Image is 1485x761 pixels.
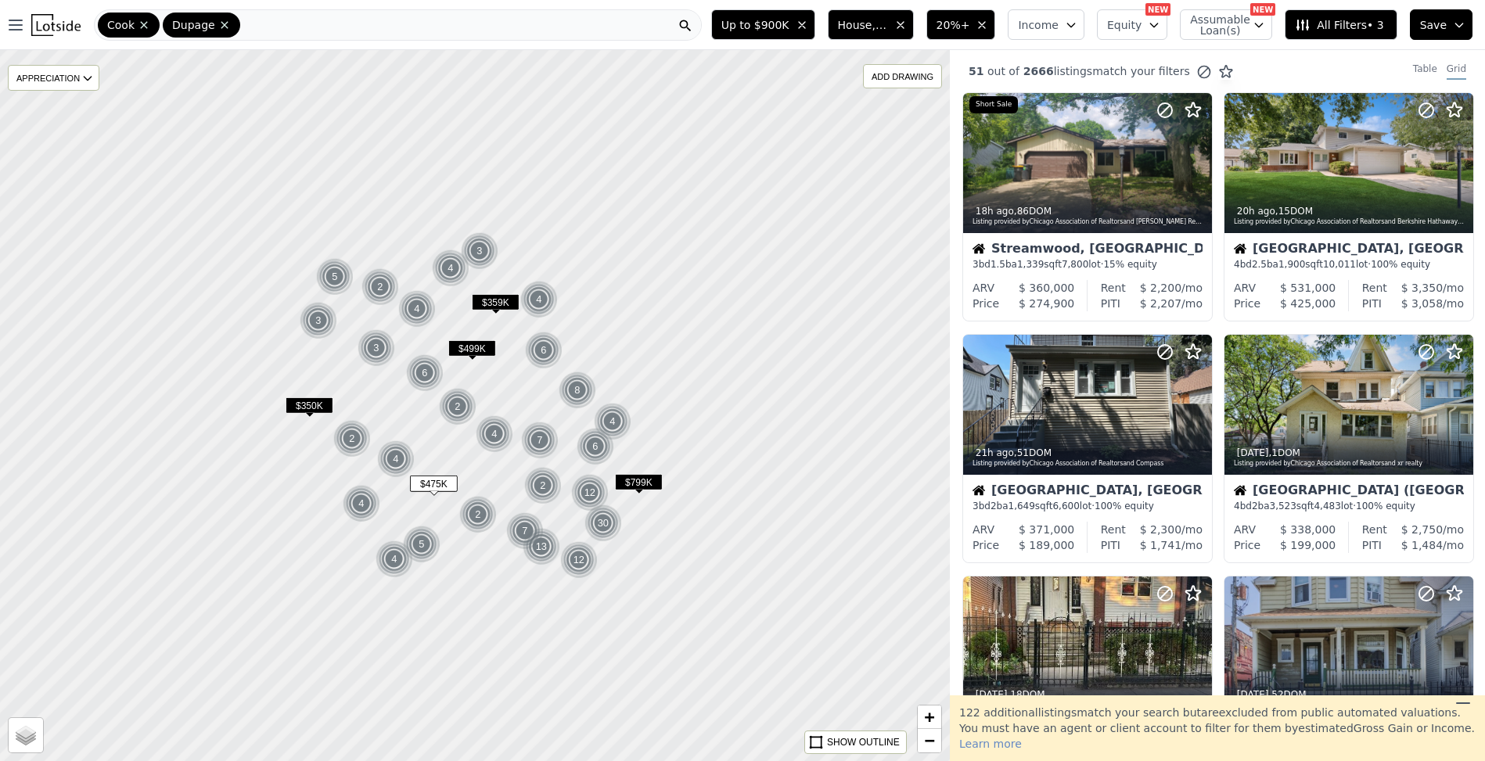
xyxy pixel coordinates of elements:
div: 2 [361,268,399,306]
div: 2 [333,420,371,458]
img: g1.png [476,415,514,453]
span: $ 199,000 [1280,539,1336,551]
div: [GEOGRAPHIC_DATA], [GEOGRAPHIC_DATA] [1234,242,1464,258]
div: Price [973,537,999,553]
div: 6 [577,428,614,465]
time: 2025-10-01 13:25 [1237,689,1269,700]
img: g1.png [559,372,597,409]
div: ARV [1234,522,1256,537]
div: /mo [1120,537,1203,553]
span: House, Multifamily [838,17,888,33]
a: Zoom in [918,705,941,729]
div: $499K [448,340,496,363]
div: , 51 DOM [973,447,1204,459]
span: All Filters • 3 [1295,17,1383,33]
div: PITI [1362,296,1382,311]
span: + [925,707,935,727]
div: , 18 DOM [973,688,1204,701]
span: $ 360,000 [1019,282,1074,294]
div: , 1 DOM [1234,447,1465,459]
time: 2025-10-02 20:13 [976,447,1014,458]
div: 2 [524,467,562,504]
div: PITI [1101,296,1120,311]
img: House [973,242,985,255]
span: Dupage [172,17,215,33]
div: NEW [1145,3,1170,16]
img: g1.png [524,467,563,504]
span: 2666 [1019,65,1054,77]
span: $ 2,207 [1140,297,1181,310]
img: g1.png [594,403,632,440]
div: /mo [1126,280,1203,296]
span: $ 371,000 [1019,523,1074,536]
div: ARV [973,522,994,537]
div: 4 [432,249,469,287]
div: 6 [406,354,444,392]
img: g1.png [521,422,559,459]
img: g1.png [358,329,396,367]
div: 7 [521,422,559,459]
div: 4 bd 2 ba sqft lot · 100% equity [1234,500,1464,512]
div: SHOW OUTLINE [827,735,900,749]
div: 8 [559,372,596,409]
span: 3,523 [1270,501,1296,512]
span: $ 2,200 [1140,282,1181,294]
a: Zoom out [918,729,941,752]
div: [GEOGRAPHIC_DATA] ([GEOGRAPHIC_DATA]) [1234,484,1464,500]
div: 4 [343,485,380,522]
img: g1.png [377,440,415,478]
div: 12 [560,541,598,579]
div: , 15 DOM [1234,205,1465,217]
span: Learn more [959,738,1022,750]
a: 18h ago,86DOMListing provided byChicago Association of Realtorsand [PERSON_NAME] Realty of ILShor... [962,92,1211,321]
a: 20h ago,15DOMListing provided byChicago Association of Realtorsand Berkshire Hathaway HomeService... [1224,92,1472,321]
span: 51 [969,65,983,77]
span: $ 425,000 [1280,297,1336,310]
time: 2025-10-02 23:09 [976,206,1014,217]
img: g1.png [406,354,444,392]
div: /mo [1120,296,1203,311]
div: 4 [520,281,558,318]
div: /mo [1387,522,1464,537]
div: Listing provided by Chicago Association of Realtors and [PERSON_NAME] Realty of IL [973,217,1204,227]
div: ARV [1234,280,1256,296]
div: 5 [403,526,440,563]
span: $ 274,900 [1019,297,1074,310]
span: match your filters [1092,63,1190,79]
span: 6,600 [1052,501,1079,512]
span: Save [1420,17,1447,33]
div: 3 bd 2 ba sqft lot · 100% equity [973,500,1203,512]
img: g1.png [506,512,545,550]
div: $475K [410,476,458,498]
div: Rent [1362,280,1387,296]
div: , 52 DOM [1234,688,1465,701]
button: All Filters• 3 [1285,9,1397,40]
div: 4 [377,440,415,478]
span: 10,011 [1323,259,1356,270]
span: Up to $900K [721,17,789,33]
button: Equity [1097,9,1167,40]
span: $ 2,300 [1140,523,1181,536]
img: g1.png [459,496,498,533]
span: $ 338,000 [1280,523,1336,536]
div: 4 [376,540,413,578]
div: Table [1413,63,1437,80]
span: 1,649 [1009,501,1035,512]
span: 1,339 [1017,259,1044,270]
span: Income [1018,17,1059,33]
img: g1.png [316,258,354,296]
span: $475K [410,476,458,492]
img: Lotside [31,14,81,36]
img: g1.png [525,332,563,369]
div: out of listings [950,63,1234,80]
div: 2 [459,496,497,533]
div: 7 [506,512,544,550]
span: $359K [472,294,520,311]
button: Assumable Loan(s) [1180,9,1272,40]
div: 3 [358,329,395,367]
div: Streamwood, [GEOGRAPHIC_DATA] [973,242,1203,258]
span: $ 1,484 [1401,539,1443,551]
span: $ 1,741 [1140,539,1181,551]
div: Listing provided by Chicago Association of Realtors and Compass [973,459,1204,468]
div: Rent [1101,522,1126,537]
